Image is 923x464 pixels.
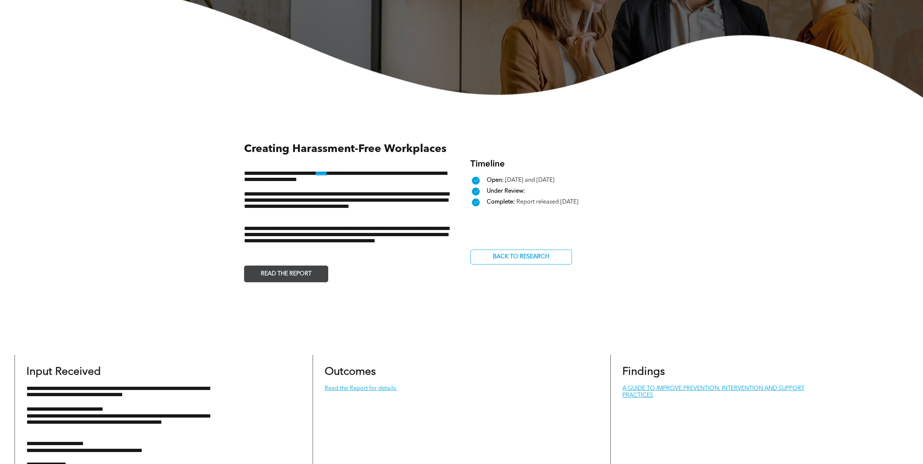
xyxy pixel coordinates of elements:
[325,366,376,377] span: Outcomes
[505,177,555,183] span: [DATE] and [DATE]
[516,199,578,205] span: Report released [DATE]
[470,250,572,264] a: BACK TO RESEARCH
[258,267,314,281] span: READ THE REPORT
[325,386,397,391] a: Read the Report for details.
[487,199,515,205] span: Complete:
[244,266,328,282] a: READ THE REPORT
[490,250,552,264] span: BACK TO RESEARCH
[244,144,446,155] span: Creating Harassment-Free Workplaces
[26,366,101,377] span: Input Received
[622,386,804,398] a: A GUIDE TO IMPROVE PREVENTION, INTERVENTION AND SUPPORT PRACTICES
[487,177,504,183] span: Open:
[487,188,525,194] span: Under Review:
[470,160,505,169] span: Timeline
[622,366,665,377] span: Findings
